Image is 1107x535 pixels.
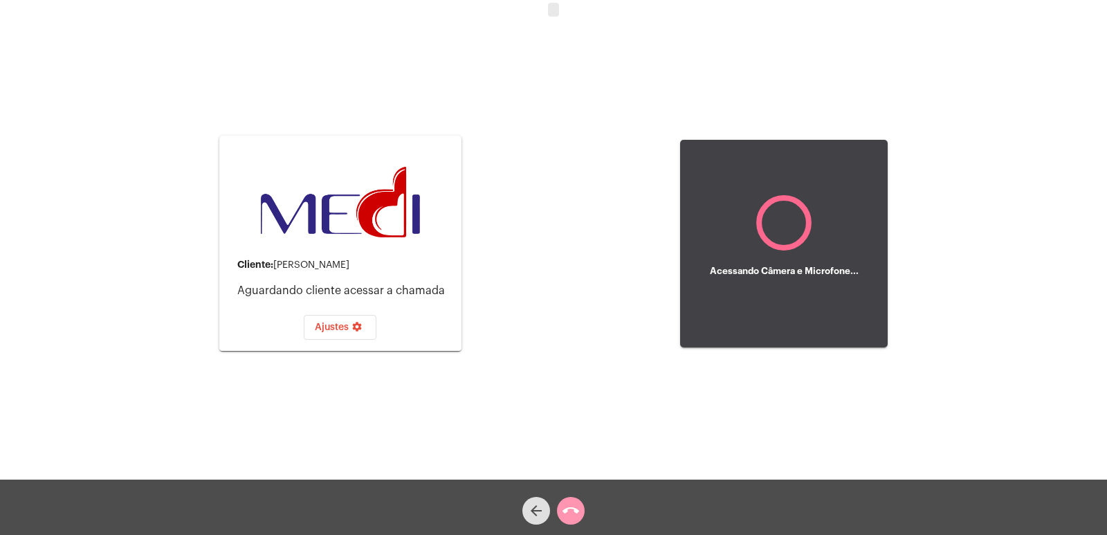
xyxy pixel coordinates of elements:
div: [PERSON_NAME] [237,260,450,271]
mat-icon: settings [349,321,365,338]
h5: Acessando Câmera e Microfone... [710,266,859,276]
span: Ajustes [315,323,365,332]
p: Aguardando cliente acessar a chamada [237,284,450,297]
button: Ajustes [304,315,376,340]
strong: Cliente: [237,260,273,269]
mat-icon: call_end [562,502,579,519]
img: d3a1b5fa-500b-b90f-5a1c-719c20e9830b.png [261,167,420,237]
mat-icon: arrow_back [528,502,545,519]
